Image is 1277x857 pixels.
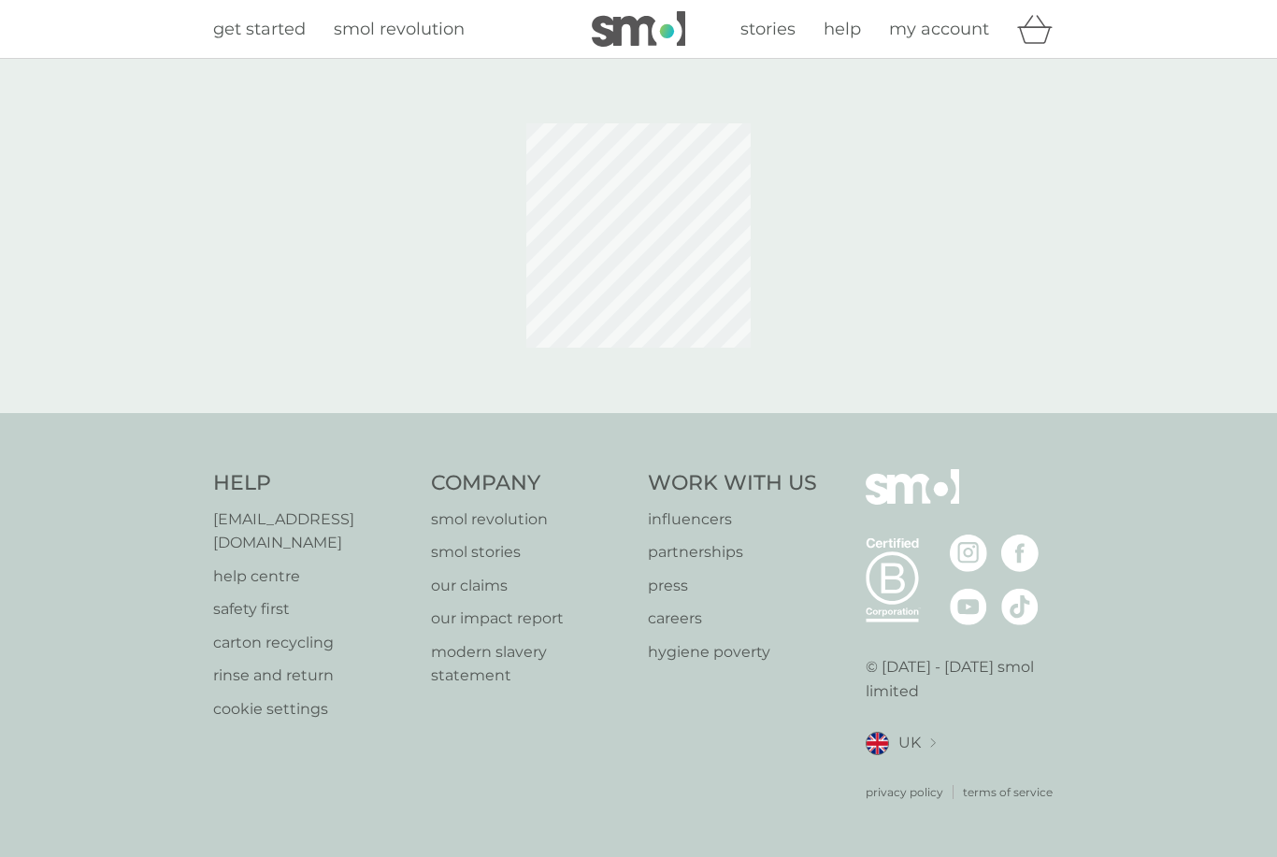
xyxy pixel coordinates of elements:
[213,469,412,498] h4: Help
[824,19,861,39] span: help
[930,738,936,749] img: select a new location
[213,631,412,655] a: carton recycling
[648,640,817,664] a: hygiene poverty
[824,16,861,43] a: help
[866,732,889,755] img: UK flag
[866,655,1065,703] p: © [DATE] - [DATE] smol limited
[592,11,685,47] img: smol
[740,19,796,39] span: stories
[213,564,412,589] a: help centre
[334,16,465,43] a: smol revolution
[213,697,412,721] a: cookie settings
[334,19,465,39] span: smol revolution
[866,469,959,533] img: smol
[431,540,630,564] a: smol stories
[213,16,306,43] a: get started
[1001,535,1039,572] img: visit the smol Facebook page
[213,507,412,555] a: [EMAIL_ADDRESS][DOMAIN_NAME]
[213,597,412,621] a: safety first
[898,731,921,755] span: UK
[648,574,817,598] a: press
[963,783,1053,801] a: terms of service
[648,607,817,631] a: careers
[431,507,630,532] a: smol revolution
[431,640,630,688] a: modern slavery statement
[648,540,817,564] a: partnerships
[431,607,630,631] a: our impact report
[1017,10,1064,48] div: basket
[866,783,943,801] a: privacy policy
[889,16,989,43] a: my account
[431,469,630,498] h4: Company
[889,19,989,39] span: my account
[213,19,306,39] span: get started
[431,574,630,598] a: our claims
[213,664,412,688] a: rinse and return
[1001,588,1039,625] img: visit the smol Tiktok page
[950,535,987,572] img: visit the smol Instagram page
[740,16,796,43] a: stories
[648,469,817,498] h4: Work With Us
[950,588,987,625] img: visit the smol Youtube page
[648,507,817,532] a: influencers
